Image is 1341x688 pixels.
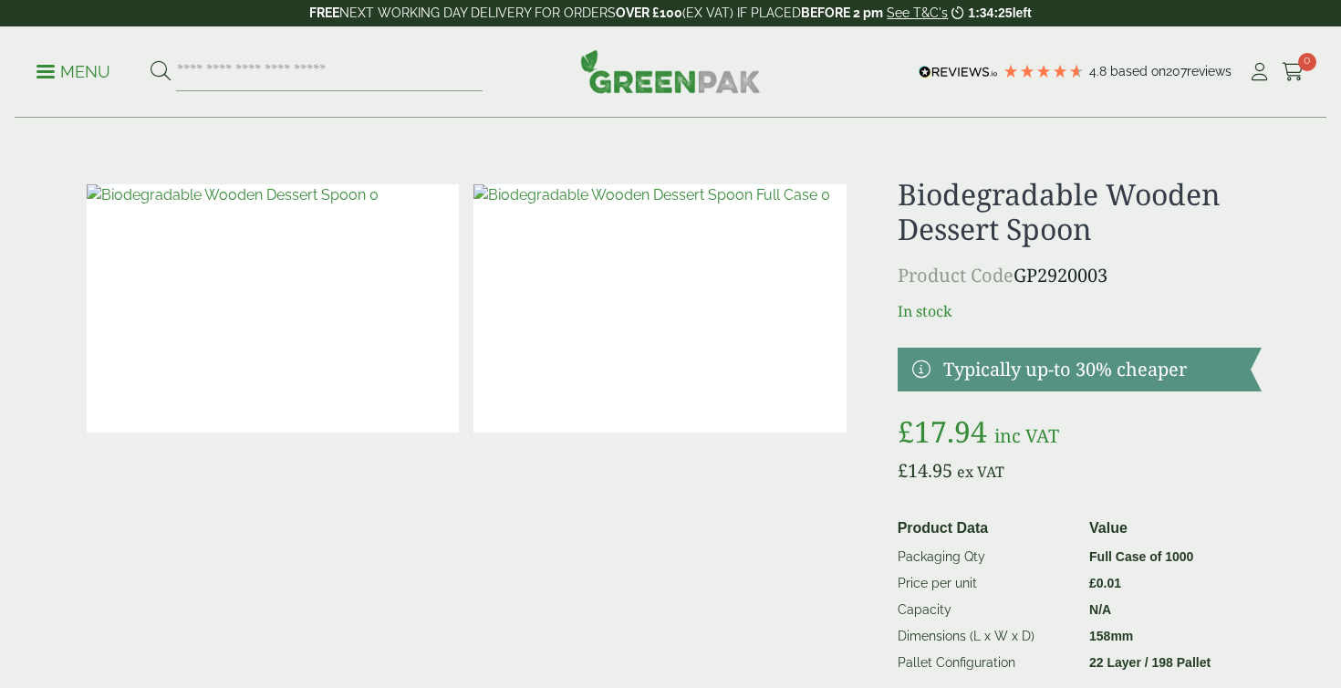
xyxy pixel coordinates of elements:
[1013,5,1032,20] span: left
[1082,514,1254,544] th: Value
[994,423,1059,448] span: inc VAT
[1110,64,1166,78] span: Based on
[898,300,1262,322] p: In stock
[1298,53,1316,71] span: 0
[1003,63,1085,79] div: 4.79 Stars
[580,49,761,93] img: GreenPak Supplies
[919,66,998,78] img: REVIEWS.io
[968,5,1012,20] span: 1:34:25
[1282,58,1305,86] a: 0
[1089,602,1111,617] strong: N/A
[898,177,1262,247] h1: Biodegradable Wooden Dessert Spoon
[309,5,339,20] strong: FREE
[801,5,883,20] strong: BEFORE 2 pm
[957,462,1004,482] span: ex VAT
[1248,63,1271,81] i: My Account
[1089,576,1121,590] bdi: 0.01
[890,623,1082,650] td: Dimensions (L x W x D)
[616,5,682,20] strong: OVER £100
[1089,576,1097,590] span: £
[1166,64,1187,78] span: 207
[36,61,110,83] p: Menu
[1089,549,1193,564] strong: Full Case of 1000
[890,514,1082,544] th: Product Data
[890,597,1082,623] td: Capacity
[1187,64,1232,78] span: reviews
[87,184,459,433] img: Biodegradable Wooden Dessert Spoon 0
[890,543,1082,570] td: Packaging Qty
[1282,63,1305,81] i: Cart
[898,412,987,451] bdi: 17.94
[887,5,948,20] a: See T&C's
[898,458,908,483] span: £
[898,458,952,483] bdi: 14.95
[898,412,914,451] span: £
[898,262,1262,289] p: GP2920003
[890,570,1082,597] td: Price per unit
[473,184,846,433] img: Biodegradable Wooden Dessert Spoon Full Case 0
[1089,64,1110,78] span: 4.8
[890,650,1082,676] td: Pallet Configuration
[36,61,110,79] a: Menu
[898,263,1014,287] span: Product Code
[1089,655,1211,670] strong: 22 Layer / 198 Pallet
[1089,629,1133,643] strong: 158mm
